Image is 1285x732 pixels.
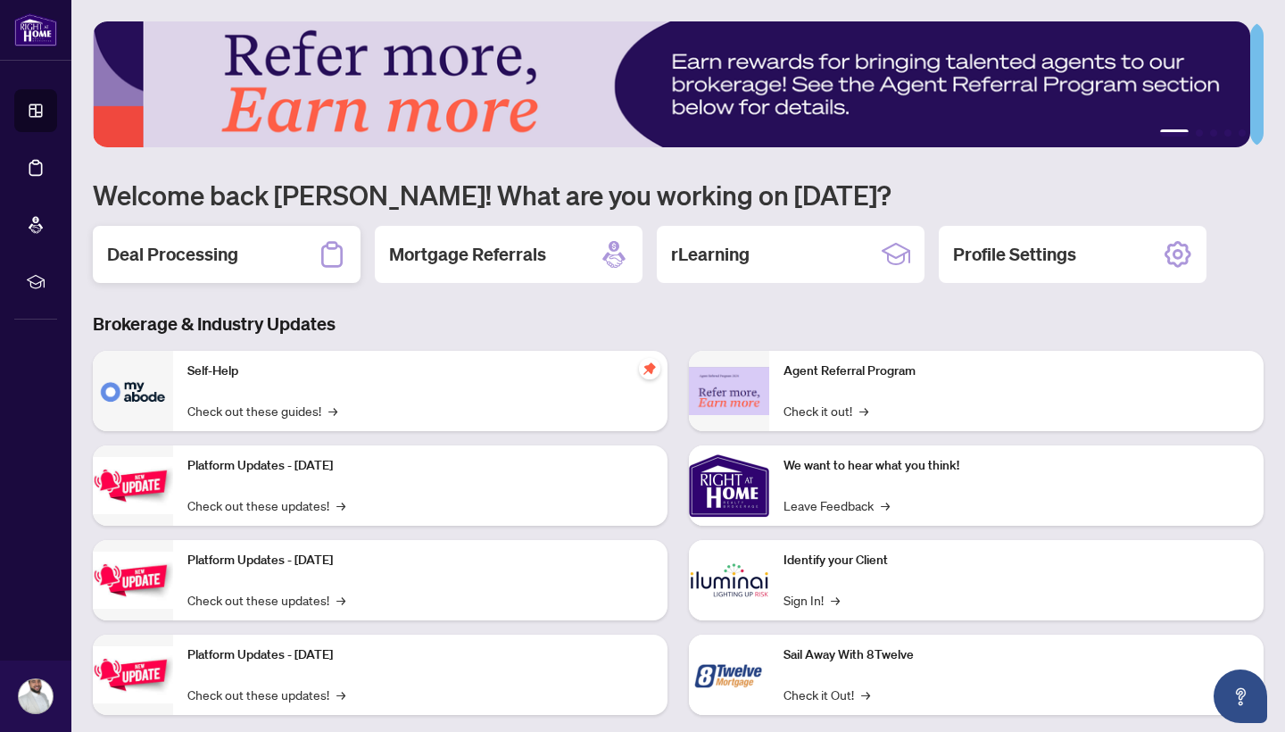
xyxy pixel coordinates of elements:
[689,540,769,620] img: Identify your Client
[881,495,890,515] span: →
[187,362,653,381] p: Self-Help
[187,495,345,515] a: Check out these updates!→
[93,21,1250,147] img: Slide 0
[93,552,173,608] img: Platform Updates - July 8, 2025
[953,242,1076,267] h2: Profile Settings
[336,685,345,704] span: →
[19,679,53,713] img: Profile Icon
[831,590,840,610] span: →
[783,685,870,704] a: Check it Out!→
[93,351,173,431] img: Self-Help
[1196,129,1203,137] button: 2
[187,456,653,476] p: Platform Updates - [DATE]
[1210,129,1217,137] button: 3
[783,645,1249,665] p: Sail Away With 8Twelve
[1239,129,1246,137] button: 5
[689,367,769,416] img: Agent Referral Program
[859,401,868,420] span: →
[783,551,1249,570] p: Identify your Client
[187,590,345,610] a: Check out these updates!→
[1224,129,1231,137] button: 4
[639,358,660,379] span: pushpin
[783,590,840,610] a: Sign In!→
[336,590,345,610] span: →
[187,645,653,665] p: Platform Updates - [DATE]
[783,456,1249,476] p: We want to hear what you think!
[93,457,173,513] img: Platform Updates - July 21, 2025
[783,401,868,420] a: Check it out!→
[93,646,173,703] img: Platform Updates - June 23, 2025
[187,685,345,704] a: Check out these updates!→
[1160,129,1189,137] button: 1
[689,635,769,715] img: Sail Away With 8Twelve
[107,242,238,267] h2: Deal Processing
[93,178,1264,212] h1: Welcome back [PERSON_NAME]! What are you working on [DATE]?
[783,362,1249,381] p: Agent Referral Program
[14,13,57,46] img: logo
[689,445,769,526] img: We want to hear what you think!
[861,685,870,704] span: →
[671,242,750,267] h2: rLearning
[389,242,546,267] h2: Mortgage Referrals
[1214,670,1267,723] button: Open asap
[336,495,345,515] span: →
[783,495,890,515] a: Leave Feedback→
[328,401,337,420] span: →
[187,401,337,420] a: Check out these guides!→
[187,551,653,570] p: Platform Updates - [DATE]
[93,312,1264,337] h3: Brokerage & Industry Updates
